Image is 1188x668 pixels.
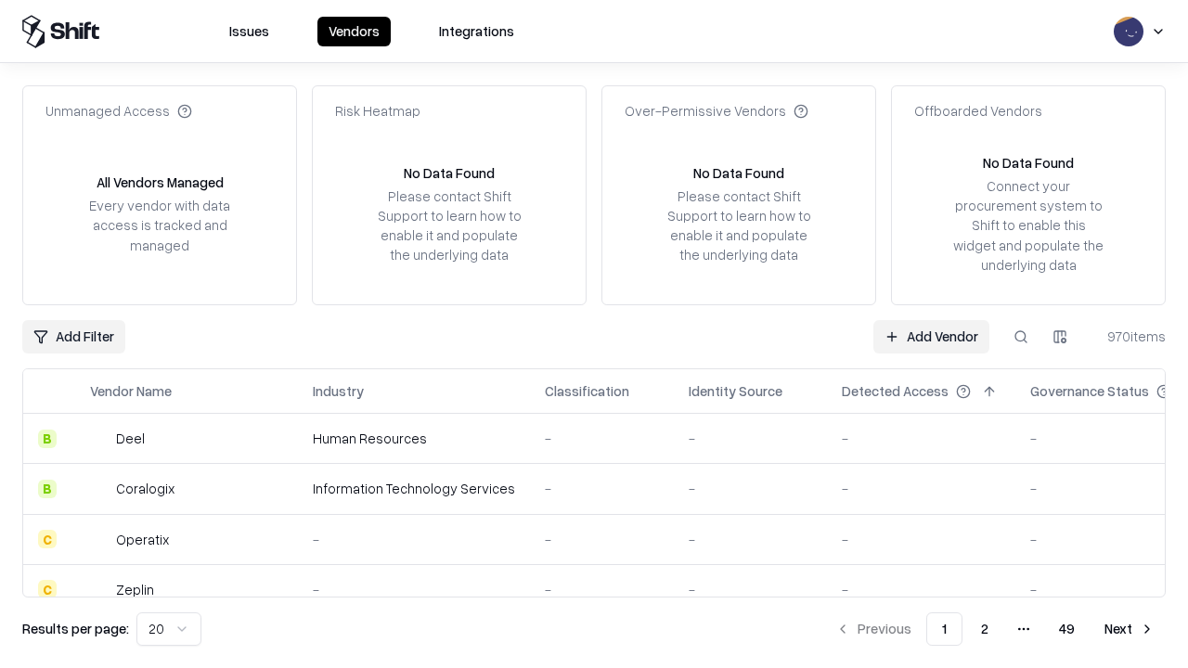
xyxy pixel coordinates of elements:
[116,530,169,549] div: Operatix
[1030,381,1149,401] div: Governance Status
[38,530,57,548] div: C
[842,479,1001,498] div: -
[873,320,989,353] a: Add Vendor
[90,480,109,498] img: Coralogix
[90,580,109,598] img: Zeplin
[983,153,1074,173] div: No Data Found
[83,196,237,254] div: Every vendor with data access is tracked and managed
[38,480,57,498] div: B
[45,101,192,121] div: Unmanaged Access
[404,163,495,183] div: No Data Found
[545,429,659,448] div: -
[90,430,109,448] img: Deel
[38,430,57,448] div: B
[951,176,1105,275] div: Connect your procurement system to Shift to enable this widget and populate the underlying data
[90,381,172,401] div: Vendor Name
[966,612,1003,646] button: 2
[22,619,129,638] p: Results per page:
[335,101,420,121] div: Risk Heatmap
[313,479,515,498] div: Information Technology Services
[689,530,812,549] div: -
[914,101,1042,121] div: Offboarded Vendors
[689,479,812,498] div: -
[372,186,526,265] div: Please contact Shift Support to learn how to enable it and populate the underlying data
[842,580,1001,599] div: -
[842,429,1001,448] div: -
[218,17,280,46] button: Issues
[97,173,224,192] div: All Vendors Managed
[545,381,629,401] div: Classification
[313,429,515,448] div: Human Resources
[1091,327,1166,346] div: 970 items
[693,163,784,183] div: No Data Found
[926,612,962,646] button: 1
[842,381,949,401] div: Detected Access
[662,186,816,265] div: Please contact Shift Support to learn how to enable it and populate the underlying data
[313,530,515,549] div: -
[38,580,57,598] div: C
[116,580,154,599] div: Zeplin
[313,381,364,401] div: Industry
[842,530,1001,549] div: -
[22,320,125,353] button: Add Filter
[428,17,525,46] button: Integrations
[1044,612,1090,646] button: 49
[545,530,659,549] div: -
[545,479,659,498] div: -
[116,479,174,498] div: Coralogix
[689,429,812,448] div: -
[116,429,145,448] div: Deel
[689,381,782,401] div: Identity Source
[1093,612,1166,646] button: Next
[313,580,515,599] div: -
[824,612,1166,646] nav: pagination
[545,580,659,599] div: -
[317,17,391,46] button: Vendors
[90,530,109,548] img: Operatix
[689,580,812,599] div: -
[625,101,808,121] div: Over-Permissive Vendors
